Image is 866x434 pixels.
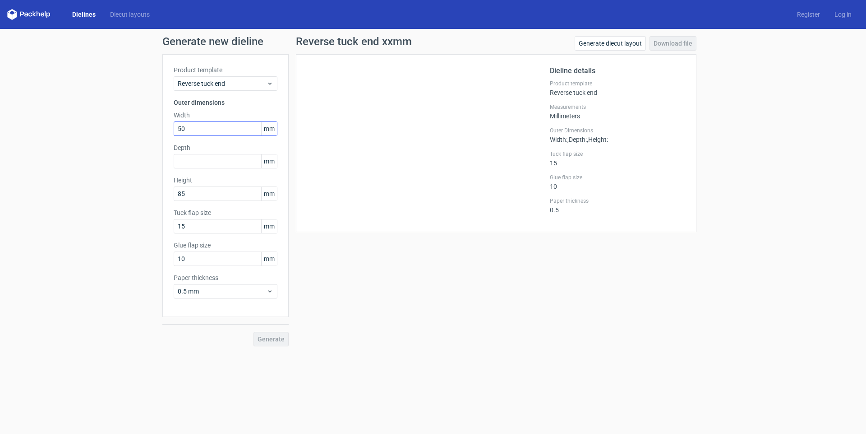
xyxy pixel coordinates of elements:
[550,150,685,158] label: Tuck flap size
[261,187,277,201] span: mm
[550,174,685,190] div: 10
[103,10,157,19] a: Diecut layouts
[587,136,608,143] span: , Height :
[178,287,267,296] span: 0.5 mm
[567,136,587,143] span: , Depth :
[550,197,685,205] label: Paper thickness
[550,103,685,111] label: Measurements
[550,197,685,214] div: 0.5
[174,98,277,107] h3: Outer dimensions
[174,208,277,217] label: Tuck flap size
[790,10,827,19] a: Register
[174,143,277,152] label: Depth
[174,241,277,250] label: Glue flap size
[261,122,277,135] span: mm
[261,219,277,233] span: mm
[550,127,685,134] label: Outer Dimensions
[550,80,685,87] label: Product template
[550,80,685,96] div: Reverse tuck end
[261,154,277,168] span: mm
[174,65,277,75] label: Product template
[827,10,859,19] a: Log in
[550,103,685,120] div: Millimeters
[178,79,267,88] span: Reverse tuck end
[65,10,103,19] a: Dielines
[162,36,704,47] h1: Generate new dieline
[550,150,685,167] div: 15
[174,111,277,120] label: Width
[575,36,646,51] a: Generate diecut layout
[174,176,277,185] label: Height
[296,36,412,47] h1: Reverse tuck end xxmm
[174,273,277,282] label: Paper thickness
[550,136,567,143] span: Width :
[550,174,685,181] label: Glue flap size
[261,252,277,266] span: mm
[550,65,685,76] h2: Dieline details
